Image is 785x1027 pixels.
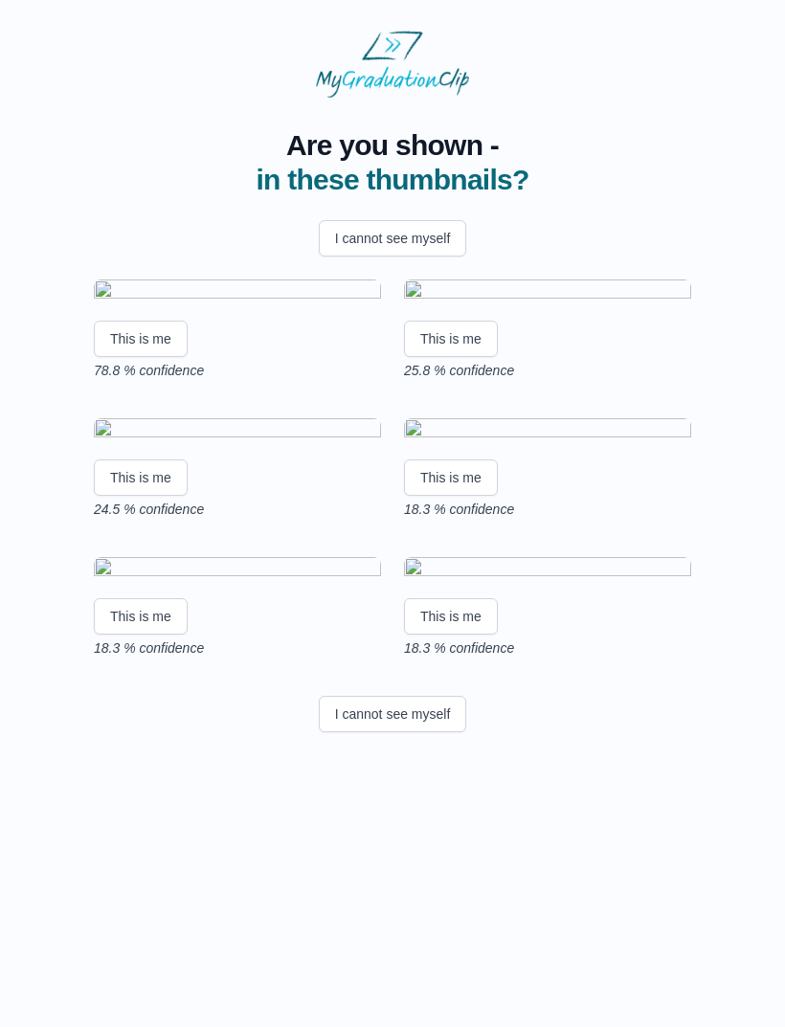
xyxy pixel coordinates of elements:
span: in these thumbnails? [256,164,528,195]
img: d85b508595ba1f23be548181a9749b95aff77fbc.gif [404,418,691,444]
p: 24.5 % confidence [94,500,381,519]
p: 25.8 % confidence [404,361,691,380]
button: I cannot see myself [319,696,467,732]
button: This is me [404,459,498,496]
button: This is me [94,598,188,635]
img: bf1dd0d0d49d55988e7ab29b46d6054bba082fc8.gif [94,418,381,444]
button: This is me [404,598,498,635]
button: I cannot see myself [319,220,467,257]
img: c8f40a2ce44f173e502b94594af7dd2ee3bb5bb8.gif [94,557,381,583]
span: Are you shown - [256,128,528,163]
img: b84a519a4ad9567a002d3381d39030d4c8d8f455.gif [404,557,691,583]
p: 18.3 % confidence [404,638,691,658]
p: 18.3 % confidence [94,638,381,658]
p: 18.3 % confidence [404,500,691,519]
img: MyGraduationClip [316,31,469,98]
img: 3389a83f234051858d34f9156aabf33790705781.gif [94,279,381,305]
button: This is me [94,459,188,496]
img: 19af8c757ab1b79a29f46331b59c240744b11102.gif [404,279,691,305]
button: This is me [404,321,498,357]
p: 78.8 % confidence [94,361,381,380]
button: This is me [94,321,188,357]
